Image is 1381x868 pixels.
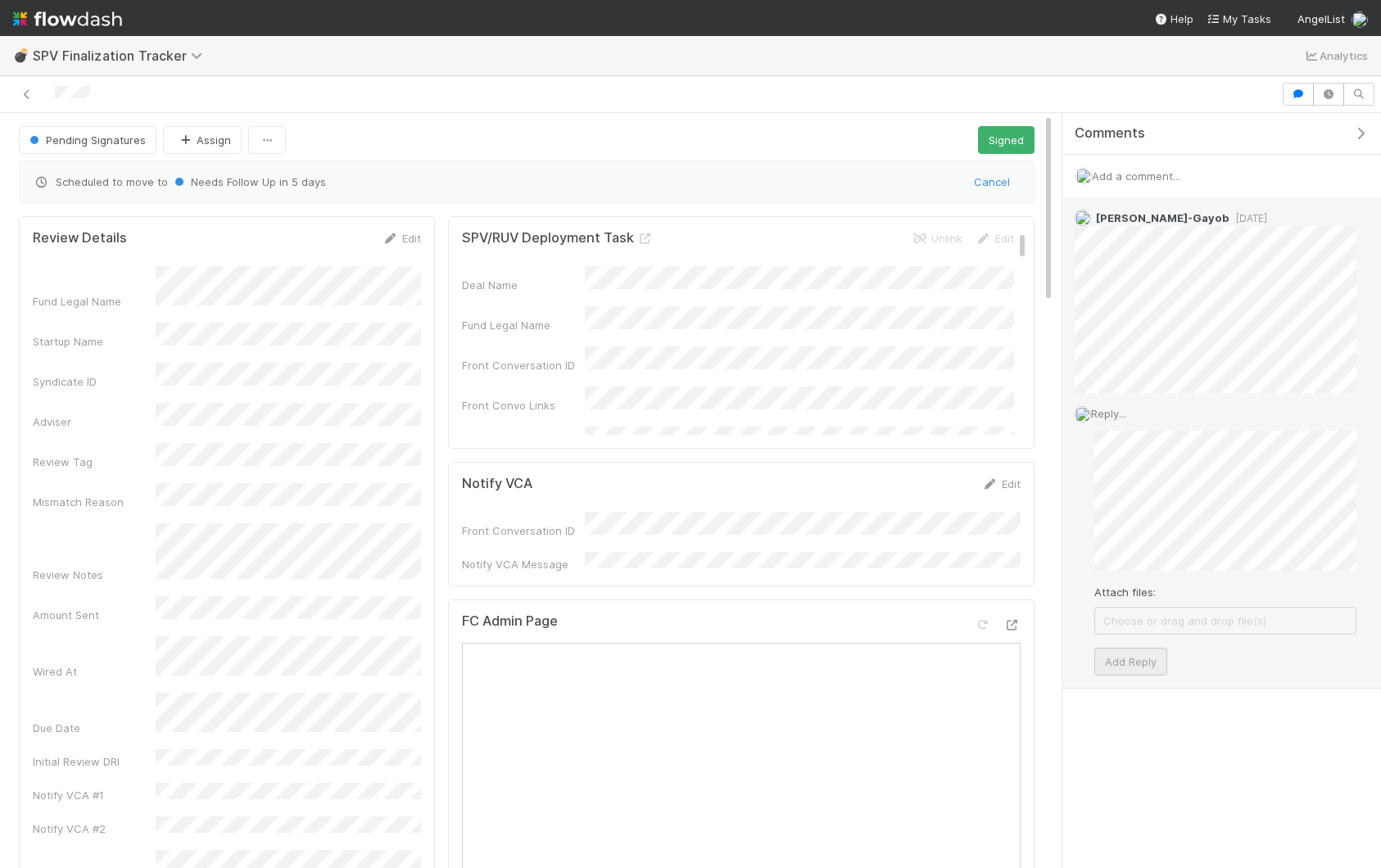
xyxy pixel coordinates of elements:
span: 💣 [13,48,29,62]
button: Signed [978,126,1035,154]
div: Assigned To [462,431,585,447]
img: avatar_18c010e4-930e-4480-823a-7726a265e9dd.png [1075,406,1091,423]
div: Review Notes [33,567,156,583]
div: Syndicate ID [33,373,156,390]
button: Add Reply [1094,648,1167,676]
div: Deal Name [462,277,585,293]
a: Edit [982,477,1021,491]
label: Attach files: [1094,584,1156,600]
span: Needs Follow Up [171,175,276,188]
span: SPV Finalization Tracker [33,47,211,64]
span: Reply... [1091,407,1126,420]
span: [PERSON_NAME]-Gayob [1096,211,1229,224]
button: Cancel [963,168,1021,196]
div: Help [1154,11,1193,27]
div: Mismatch Reason [33,494,156,510]
span: My Tasks [1207,12,1271,25]
button: Assign [163,126,242,154]
a: Edit [976,232,1014,245]
div: Wired At [33,663,156,680]
img: avatar_18c010e4-930e-4480-823a-7726a265e9dd.png [1352,11,1368,28]
div: Notify VCA #1 [33,787,156,803]
h5: Notify VCA [462,476,532,492]
a: My Tasks [1207,11,1271,27]
button: Pending Signatures [19,126,156,154]
div: Fund Legal Name [462,317,585,333]
div: Initial Review DRI [33,753,156,770]
span: Pending Signatures [26,133,146,147]
div: Fund Legal Name [33,293,156,310]
span: [DATE] [1229,212,1267,224]
h5: Review Details [33,230,127,246]
div: Front Conversation ID [462,522,585,539]
img: avatar_45aa71e2-cea6-4b00-9298-a0421aa61a2d.png [1075,210,1091,226]
h5: FC Admin Page [462,613,558,630]
a: Unlink [912,232,962,245]
div: Review Tag [33,454,156,470]
div: Front Convo Links [462,397,585,414]
span: Scheduled to move to in 5 days [33,174,963,190]
span: Choose or drag and drop file(s) [1095,608,1356,634]
img: logo-inverted-e16ddd16eac7371096b0.svg [13,5,122,33]
div: Due Date [33,720,156,736]
div: Notify VCA Message [462,556,585,572]
a: Analytics [1303,46,1368,66]
span: Add a comment... [1092,170,1180,183]
div: Notify VCA #2 [33,821,156,837]
a: Edit [383,232,421,245]
div: Amount Sent [33,607,156,623]
div: Adviser [33,414,156,430]
h5: SPV/RUV Deployment Task [462,230,654,246]
img: avatar_18c010e4-930e-4480-823a-7726a265e9dd.png [1075,168,1092,184]
div: Startup Name [33,333,156,350]
span: AngelList [1297,12,1345,25]
span: Comments [1075,125,1145,142]
div: Front Conversation ID [462,357,585,373]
